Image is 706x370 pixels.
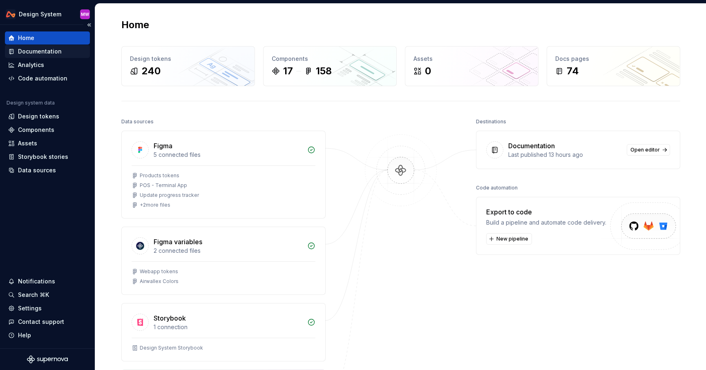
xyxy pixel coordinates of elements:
a: Components17158 [263,46,397,86]
div: 0 [425,65,431,78]
div: POS - Terminal App [140,182,187,189]
a: Figma5 connected filesProducts tokensPOS - Terminal AppUpdate progress tracker+2more files [121,131,326,218]
div: Documentation [18,47,62,56]
div: Airwallex Colors [140,278,179,285]
div: Contact support [18,318,64,326]
div: Assets [413,55,530,63]
a: Data sources [5,164,90,177]
div: Documentation [508,141,555,151]
div: Storybook stories [18,153,68,161]
h2: Home [121,18,149,31]
div: 240 [141,65,161,78]
div: Search ⌘K [18,291,49,299]
div: Design System Storybook [140,345,203,351]
a: Design tokens240 [121,46,255,86]
div: 74 [567,65,579,78]
div: Design tokens [130,55,246,63]
div: Build a pipeline and automate code delivery. [486,218,606,227]
button: Design SystemMW [2,5,93,23]
div: 5 connected files [154,151,302,159]
div: Figma [154,141,172,151]
img: 0733df7c-e17f-4421-95a9-ced236ef1ff0.png [6,9,16,19]
div: Docs pages [555,55,672,63]
a: Docs pages74 [547,46,680,86]
div: MW [81,11,89,18]
svg: Supernova Logo [27,355,68,363]
div: Design System [19,10,61,18]
a: Components [5,123,90,136]
a: Storybook1 connectionDesign System Storybook [121,303,326,361]
button: Notifications [5,275,90,288]
a: Design tokens [5,110,90,123]
div: Export to code [486,207,606,217]
span: New pipeline [496,236,528,242]
a: Home [5,31,90,45]
button: Search ⌘K [5,288,90,301]
div: Home [18,34,34,42]
div: Figma variables [154,237,202,247]
div: Update progress tracker [140,192,199,198]
div: Settings [18,304,42,312]
button: Help [5,329,90,342]
div: Assets [18,139,37,147]
div: Code automation [18,74,67,82]
button: Collapse sidebar [83,19,95,31]
div: Analytics [18,61,44,69]
a: Code automation [5,72,90,85]
span: Open editor [630,147,660,153]
a: Analytics [5,58,90,71]
div: 17 [283,65,293,78]
div: Storybook [154,313,186,323]
div: Data sources [18,166,56,174]
div: Data sources [121,116,154,127]
div: Webapp tokens [140,268,178,275]
div: 1 connection [154,323,302,331]
a: Assets0 [405,46,538,86]
div: Design system data [7,100,55,106]
div: Components [18,126,54,134]
div: Notifications [18,277,55,285]
div: Last published 13 hours ago [508,151,622,159]
div: Design tokens [18,112,59,120]
button: Contact support [5,315,90,328]
a: Assets [5,137,90,150]
div: 2 connected files [154,247,302,255]
a: Storybook stories [5,150,90,163]
div: Components [272,55,388,63]
div: + 2 more files [140,202,170,208]
div: Products tokens [140,172,179,179]
a: Figma variables2 connected filesWebapp tokensAirwallex Colors [121,227,326,295]
div: Code automation [476,182,518,194]
div: Help [18,331,31,339]
a: Settings [5,302,90,315]
button: New pipeline [486,233,532,245]
div: 158 [316,65,332,78]
div: Destinations [476,116,506,127]
a: Open editor [627,144,670,156]
a: Documentation [5,45,90,58]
